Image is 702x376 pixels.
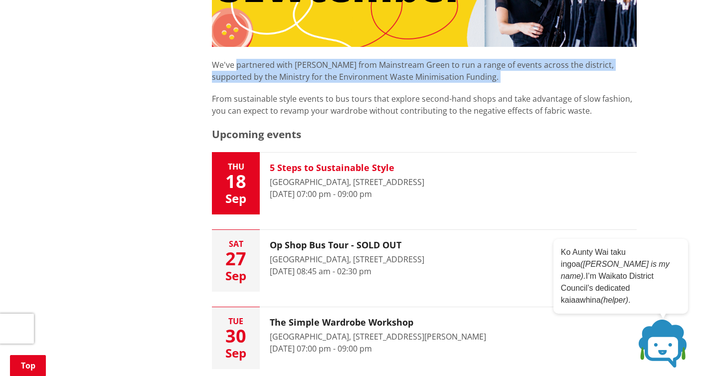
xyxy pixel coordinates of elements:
[212,347,260,359] div: Sep
[270,266,371,277] time: [DATE] 08:45 am - 02:30 pm
[212,47,637,83] p: We've partnered with [PERSON_NAME] from Mainstream Green to run a range of events across the dist...
[270,188,372,199] time: [DATE] 07:00 pm - 09:00 pm
[212,270,260,282] div: Sep
[270,253,424,265] div: [GEOGRAPHIC_DATA], [STREET_ADDRESS]
[10,355,46,376] a: Top
[270,163,424,174] h3: 5 Steps to Sustainable Style
[601,296,628,304] em: (helper)
[212,93,637,117] p: From sustainable style events to bus tours that explore second-hand shops and take advantage of s...
[561,246,681,306] p: Ko Aunty Wai taku ingoa I’m Waikato District Council’s dedicated kaiaawhina .
[270,343,372,354] time: [DATE] 07:00 pm - 09:00 pm
[270,240,424,251] h3: Op Shop Bus Tour - SOLD OUT
[212,163,260,171] div: Thu
[212,307,637,369] button: Tue 30 Sep The Simple Wardrobe Workshop [GEOGRAPHIC_DATA], [STREET_ADDRESS][PERSON_NAME] [DATE] 0...
[212,250,260,268] div: 27
[270,317,486,328] h3: The Simple Wardrobe Workshop
[212,230,637,292] button: Sat 27 Sep Op Shop Bus Tour - SOLD OUT [GEOGRAPHIC_DATA], [STREET_ADDRESS] [DATE] 08:45 am - 02:3...
[212,127,301,141] span: Upcoming events
[212,327,260,345] div: 30
[270,176,424,188] div: [GEOGRAPHIC_DATA], [STREET_ADDRESS]
[212,317,260,325] div: Tue
[212,153,637,214] button: Thu 18 Sep 5 Steps to Sustainable Style [GEOGRAPHIC_DATA], [STREET_ADDRESS] [DATE] 07:00 pm - 09:...
[212,240,260,248] div: Sat
[270,331,486,343] div: [GEOGRAPHIC_DATA], [STREET_ADDRESS][PERSON_NAME]
[212,192,260,204] div: Sep
[212,173,260,190] div: 18
[561,260,670,280] em: ([PERSON_NAME] is my name).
